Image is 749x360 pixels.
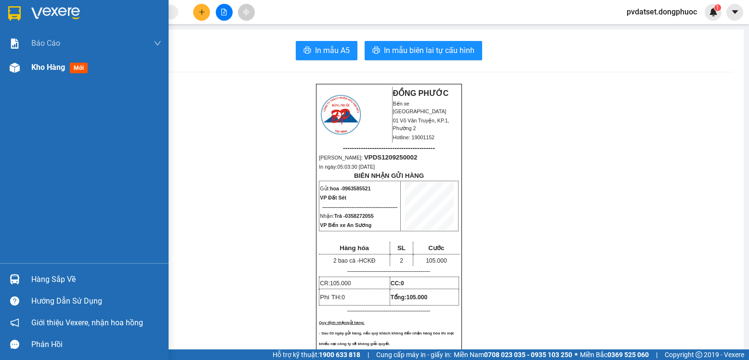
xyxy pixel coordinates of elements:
[393,134,435,140] span: Hotline: 19001152
[10,296,19,306] span: question-circle
[731,8,739,16] span: caret-down
[8,6,21,21] img: logo-vxr
[76,43,118,49] span: Hotline: 19001152
[426,257,447,264] span: 105.000
[607,351,649,359] strong: 0369 525 060
[48,61,101,68] span: VPDS1209250002
[31,317,143,329] span: Giới thiệu Vexere, nhận hoa hồng
[393,89,449,97] strong: ĐỒNG PHƯỚC
[345,213,373,219] span: 0358272055
[334,213,374,219] span: Trà -
[391,294,427,301] span: Tổng:
[400,257,403,264] span: 2
[76,29,132,41] span: 01 Võ Văn Truyện, KP.1, Phường 2
[726,4,743,21] button: caret-down
[397,244,406,252] span: SL
[303,46,311,55] span: printer
[320,293,345,301] span: Phí TH:
[238,4,255,21] button: aim
[10,274,20,284] img: warehouse-icon
[330,186,371,191] span: hoa -
[31,294,161,308] div: Hướng dẫn sử dụng
[333,257,375,264] span: 2 bao cá -
[320,186,370,191] span: Gửi:
[76,5,132,13] strong: ĐỒNG PHƯỚC
[21,70,59,76] span: 05:03:30 [DATE]
[330,280,351,287] span: 105.000
[320,280,351,287] span: CR:
[198,9,205,15] span: plus
[364,154,417,161] span: VPDS1209250002
[407,294,427,301] span: 105.000
[320,213,373,219] span: Nhận:
[319,267,459,275] p: -------------------------------------------
[575,353,578,357] span: ⚪️
[243,9,250,15] span: aim
[154,40,161,47] span: down
[320,222,371,228] span: VP Bến xe An Sương
[716,4,719,11] span: 1
[319,307,459,315] p: -------------------------------------------
[656,349,657,360] span: |
[454,349,572,360] span: Miền Nam
[337,164,375,170] span: 05:03:30 [DATE]
[319,93,362,136] img: logo
[319,331,454,346] span: - Sau 03 ngày gửi hàng, nếu quý khách không đến nhận hàng hóa thì mọi khiếu nại công ty sẽ không ...
[319,164,375,170] span: In ngày:
[619,6,705,18] span: pvdatset.dongphuoc
[484,351,572,359] strong: 0708 023 035 - 0935 103 250
[320,195,346,200] span: VP Đất Sét
[319,320,365,325] span: Quy định nhận/gửi hàng:
[696,351,702,358] span: copyright
[428,244,444,252] span: Cước
[10,39,20,49] img: solution-icon
[70,63,88,73] span: mới
[365,41,482,60] button: printerIn mẫu biên lai tự cấu hình
[393,118,449,131] span: 01 Võ Văn Truyện, KP.1, Phường 2
[319,351,360,359] strong: 1900 633 818
[342,186,370,191] span: 0963585521
[10,63,20,73] img: warehouse-icon
[31,37,60,49] span: Báo cáo
[31,337,161,352] div: Phản hồi
[322,204,397,210] span: --------------------------------------------
[342,294,345,301] span: 0
[580,349,649,360] span: Miền Bắc
[354,172,424,179] strong: BIÊN NHẬN GỬI HÀNG
[10,340,19,349] span: message
[273,349,360,360] span: Hỗ trợ kỹ thuật:
[384,44,474,56] span: In mẫu biên lai tự cấu hình
[193,4,210,21] button: plus
[216,4,233,21] button: file-add
[3,62,101,68] span: [PERSON_NAME]:
[709,8,718,16] img: icon-new-feature
[401,280,404,287] span: 0
[359,257,375,264] span: HCKĐ
[315,44,350,56] span: In mẫu A5
[31,272,161,287] div: Hàng sắp về
[393,101,447,114] span: Bến xe [GEOGRAPHIC_DATA]
[376,349,451,360] span: Cung cấp máy in - giấy in:
[26,52,118,60] span: -----------------------------------------
[76,15,130,27] span: Bến xe [GEOGRAPHIC_DATA]
[3,6,46,48] img: logo
[368,349,369,360] span: |
[31,63,65,72] span: Kho hàng
[10,318,19,327] span: notification
[343,144,435,152] span: -----------------------------------------
[714,4,721,11] sup: 1
[221,9,227,15] span: file-add
[372,46,380,55] span: printer
[319,155,417,160] span: [PERSON_NAME]:
[296,41,357,60] button: printerIn mẫu A5
[340,244,369,252] span: Hàng hóa
[3,70,59,76] span: In ngày:
[391,280,404,287] strong: CC:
